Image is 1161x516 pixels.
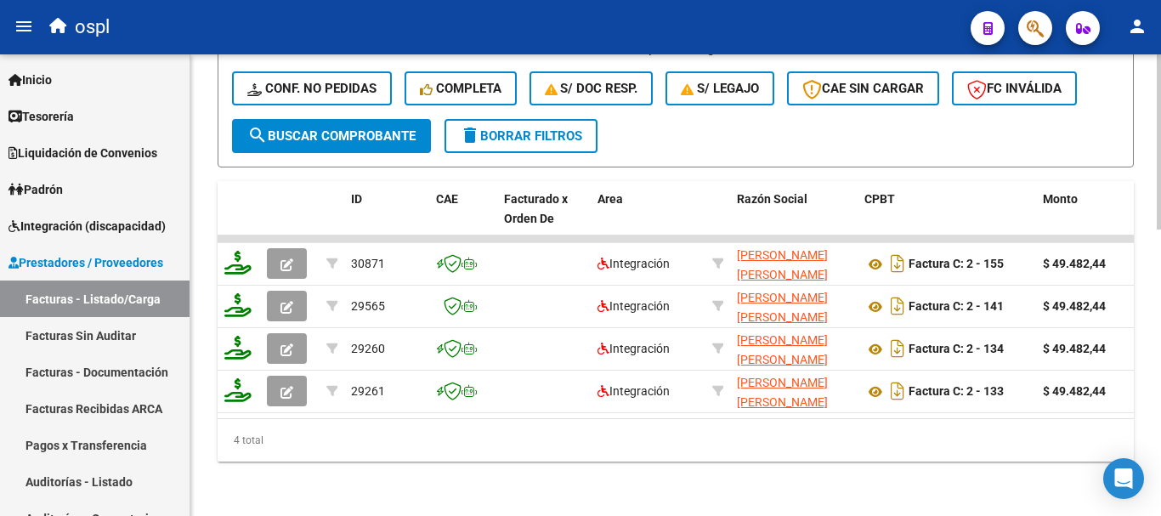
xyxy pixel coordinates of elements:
[218,419,1134,462] div: 4 total
[1043,192,1078,206] span: Monto
[909,300,1004,314] strong: Factura C: 2 - 141
[886,335,909,362] i: Descargar documento
[886,292,909,320] i: Descargar documento
[737,192,807,206] span: Razón Social
[864,192,895,206] span: CPBT
[8,253,163,272] span: Prestadores / Proveedores
[460,128,582,144] span: Borrar Filtros
[737,373,851,409] div: 27249731272
[247,128,416,144] span: Buscar Comprobante
[8,107,74,126] span: Tesorería
[1043,257,1106,270] strong: $ 49.482,44
[420,81,501,96] span: Completa
[8,71,52,89] span: Inicio
[737,291,828,324] span: [PERSON_NAME] [PERSON_NAME]
[737,331,851,366] div: 27249731272
[247,125,268,145] mat-icon: search
[909,258,1004,271] strong: Factura C: 2 - 155
[597,192,623,206] span: Area
[787,71,939,105] button: CAE SIN CARGAR
[351,257,385,270] span: 30871
[504,192,568,225] span: Facturado x Orden De
[597,257,670,270] span: Integración
[1043,384,1106,398] strong: $ 49.482,44
[967,81,1062,96] span: FC Inválida
[232,71,392,105] button: Conf. no pedidas
[591,181,705,256] datatable-header-cell: Area
[14,16,34,37] mat-icon: menu
[436,192,458,206] span: CAE
[1043,342,1106,355] strong: $ 49.482,44
[737,248,828,281] span: [PERSON_NAME] [PERSON_NAME]
[232,119,431,153] button: Buscar Comprobante
[952,71,1077,105] button: FC Inválida
[460,125,480,145] mat-icon: delete
[802,81,924,96] span: CAE SIN CARGAR
[429,181,497,256] datatable-header-cell: CAE
[1043,299,1106,313] strong: $ 49.482,44
[8,217,166,235] span: Integración (discapacidad)
[730,181,858,256] datatable-header-cell: Razón Social
[497,181,591,256] datatable-header-cell: Facturado x Orden De
[405,71,517,105] button: Completa
[351,299,385,313] span: 29565
[530,71,654,105] button: S/ Doc Resp.
[597,384,670,398] span: Integración
[737,376,828,409] span: [PERSON_NAME] [PERSON_NAME]
[737,333,828,366] span: [PERSON_NAME] [PERSON_NAME]
[1127,16,1147,37] mat-icon: person
[665,71,774,105] button: S/ legajo
[247,81,377,96] span: Conf. no pedidas
[351,342,385,355] span: 29260
[886,377,909,405] i: Descargar documento
[344,181,429,256] datatable-header-cell: ID
[545,81,638,96] span: S/ Doc Resp.
[909,385,1004,399] strong: Factura C: 2 - 133
[445,119,597,153] button: Borrar Filtros
[597,299,670,313] span: Integración
[1103,458,1144,499] div: Open Intercom Messenger
[351,192,362,206] span: ID
[597,342,670,355] span: Integración
[909,343,1004,356] strong: Factura C: 2 - 134
[737,288,851,324] div: 27249731272
[886,250,909,277] i: Descargar documento
[1036,181,1138,256] datatable-header-cell: Monto
[681,81,759,96] span: S/ legajo
[8,180,63,199] span: Padrón
[351,384,385,398] span: 29261
[8,144,157,162] span: Liquidación de Convenios
[737,246,851,281] div: 27249731272
[75,9,110,46] span: ospl
[858,181,1036,256] datatable-header-cell: CPBT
